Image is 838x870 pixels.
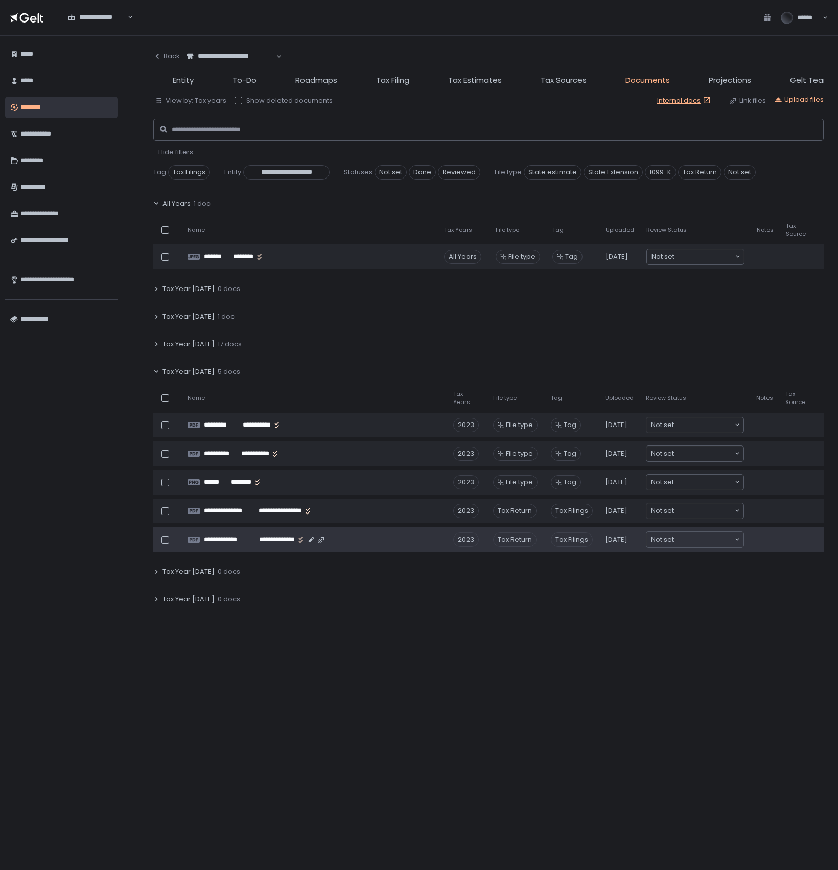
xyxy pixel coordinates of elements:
span: Not set [375,165,407,180]
span: File type [508,252,536,261]
span: Entity [173,75,194,86]
span: - Hide filters [153,147,193,157]
input: Search for option [674,252,734,262]
span: Statuses [344,168,373,177]
span: Done [409,165,436,180]
span: [DATE] [605,420,627,430]
span: File type [496,226,519,234]
span: Not set [724,165,756,180]
div: Tax Return [493,532,537,547]
span: Review Status [646,226,687,234]
div: 2023 [453,447,479,461]
span: Tax Year [DATE] [162,284,215,294]
span: [DATE] [606,252,628,261]
div: Search for option [646,446,743,461]
div: Search for option [646,503,743,519]
span: Name [188,226,205,234]
div: Back [153,52,180,61]
input: Search for option [674,420,734,430]
input: Search for option [187,61,275,71]
a: Internal docs [657,96,713,105]
button: - Hide filters [153,148,193,157]
input: Search for option [674,534,734,545]
span: 17 docs [218,340,242,349]
div: Search for option [646,417,743,433]
span: Gelt Team [790,75,831,86]
span: Tag [552,226,564,234]
span: Tag [564,478,576,487]
span: Uploaded [605,394,634,402]
span: Tag [153,168,166,177]
div: 2023 [453,418,479,432]
div: 2023 [453,475,479,489]
span: Uploaded [606,226,634,234]
span: Tax Filings [168,165,210,180]
span: Tax Year [DATE] [162,595,215,604]
input: Search for option [674,477,734,487]
input: Search for option [68,22,127,32]
span: Not set [651,420,674,430]
div: Tax Return [493,504,537,518]
span: Tax Filings [551,532,593,547]
span: File type [495,168,522,177]
span: Notes [756,394,773,402]
span: [DATE] [605,478,627,487]
span: File type [506,478,533,487]
span: Tag [551,394,562,402]
div: Search for option [646,475,743,490]
span: Tax Year [DATE] [162,312,215,321]
div: All Years [444,250,481,264]
input: Search for option [674,506,734,516]
span: Tax Years [444,226,472,234]
span: Tag [564,420,576,430]
button: Upload files [774,95,824,104]
span: Not set [651,506,674,516]
span: 0 docs [218,284,240,294]
span: 0 docs [218,567,240,576]
span: Tax Sources [541,75,587,86]
span: 0 docs [218,595,240,604]
span: Reviewed [438,165,480,180]
span: 1 doc [218,312,235,321]
span: Tag [564,449,576,458]
div: 2023 [453,532,479,547]
span: Roadmaps [295,75,337,86]
div: Search for option [180,46,282,68]
span: Not set [651,534,674,545]
span: Review Status [646,394,686,402]
div: 2023 [453,504,479,518]
span: Tax Source [786,222,806,237]
span: Tax Return [678,165,721,180]
button: Link files [729,96,766,105]
button: View by: Tax years [155,96,226,105]
div: Search for option [647,249,744,264]
span: [DATE] [605,506,627,516]
span: Notes [757,226,774,234]
span: File type [506,420,533,430]
span: State estimate [524,165,581,180]
span: All Years [162,199,191,208]
span: Not set [651,252,674,262]
span: File type [506,449,533,458]
span: Tax Source [785,390,805,406]
span: Name [188,394,205,402]
span: Tax Year [DATE] [162,340,215,349]
span: Tax Filing [376,75,409,86]
span: [DATE] [605,535,627,544]
span: 1 doc [194,199,211,208]
span: [DATE] [605,449,627,458]
div: Search for option [61,7,133,29]
span: Not set [651,477,674,487]
span: Tax Year [DATE] [162,367,215,376]
span: Tax Filings [551,504,593,518]
button: Back [153,46,180,66]
span: Documents [625,75,670,86]
div: Search for option [646,532,743,547]
span: Tax Estimates [448,75,502,86]
span: Projections [709,75,751,86]
span: File type [493,394,517,402]
span: 5 docs [218,367,240,376]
